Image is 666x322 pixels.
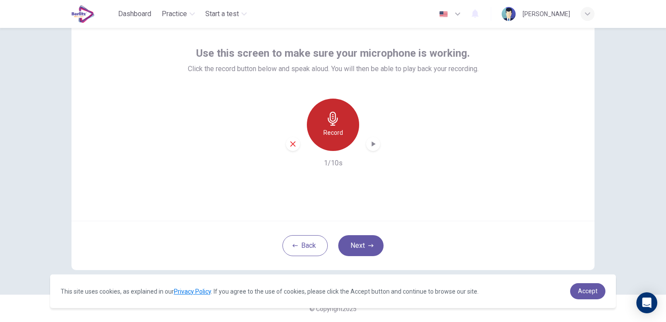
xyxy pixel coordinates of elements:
[50,274,616,308] div: cookieconsent
[338,235,384,256] button: Next
[323,127,343,138] h6: Record
[202,6,250,22] button: Start a test
[162,9,187,19] span: Practice
[636,292,657,313] div: Open Intercom Messenger
[502,7,516,21] img: Profile picture
[158,6,198,22] button: Practice
[118,9,151,19] span: Dashboard
[309,305,357,312] span: © Copyright 2025
[578,288,598,295] span: Accept
[71,5,95,23] img: EduSynch logo
[282,235,328,256] button: Back
[115,6,155,22] button: Dashboard
[523,9,570,19] div: [PERSON_NAME]
[196,46,470,60] span: Use this screen to make sure your microphone is working.
[324,158,343,168] h6: 1/10s
[71,5,115,23] a: EduSynch logo
[307,99,359,151] button: Record
[61,288,479,295] span: This site uses cookies, as explained in our . If you agree to the use of cookies, please click th...
[174,288,211,295] a: Privacy Policy
[205,9,239,19] span: Start a test
[438,11,449,17] img: en
[188,64,479,74] span: Click the record button below and speak aloud. You will then be able to play back your recording.
[570,283,605,299] a: dismiss cookie message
